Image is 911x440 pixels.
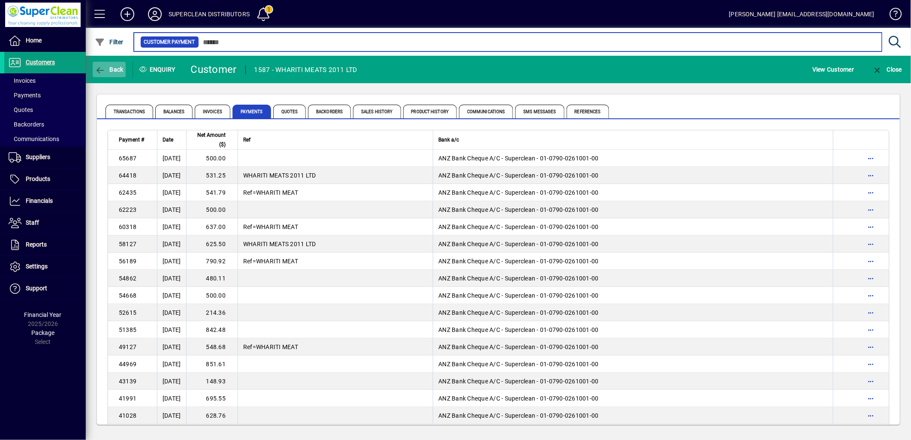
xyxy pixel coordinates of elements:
[243,172,316,179] span: WHARITI MEATS 2011 LTD
[157,373,186,390] td: [DATE]
[119,395,136,402] span: 41991
[243,258,298,265] span: Ref=WHARITI MEAT
[186,235,238,253] td: 625.50
[157,287,186,304] td: [DATE]
[438,344,598,350] span: ANZ Bank Cheque A/C - Superclean - 01-0790-0261001-00
[4,256,86,277] a: Settings
[186,270,238,287] td: 480.11
[438,241,598,247] span: ANZ Bank Cheque A/C - Superclean - 01-0790-0261001-00
[4,73,86,88] a: Invoices
[4,102,86,117] a: Quotes
[163,135,181,145] div: Date
[186,218,238,235] td: 637.00
[438,135,828,145] div: Bank a/c
[157,321,186,338] td: [DATE]
[9,106,33,113] span: Quotes
[119,326,136,333] span: 51385
[186,304,238,321] td: 214.36
[119,275,136,282] span: 54862
[119,223,136,230] span: 60318
[186,390,238,407] td: 695.55
[26,219,39,226] span: Staff
[26,37,42,44] span: Home
[243,189,298,196] span: Ref=WHARITI MEAT
[810,62,856,77] button: View Customer
[93,62,126,77] button: Back
[186,184,238,201] td: 541.79
[864,374,878,388] button: More options
[186,373,238,390] td: 148.93
[144,38,195,46] span: Customer Payment
[459,105,513,118] span: Communications
[864,271,878,285] button: More options
[26,175,50,182] span: Products
[106,105,153,118] span: Transactions
[192,130,233,149] div: Net Amount ($)
[4,132,86,146] a: Communications
[186,356,238,373] td: 851.61
[119,412,136,419] span: 41028
[864,357,878,371] button: More options
[864,237,878,251] button: More options
[119,344,136,350] span: 49127
[4,169,86,190] a: Products
[186,407,238,424] td: 628.76
[232,105,271,118] span: Payments
[243,223,298,230] span: Ref=WHARITI MEAT
[438,412,598,419] span: ANZ Bank Cheque A/C - Superclean - 01-0790-0261001-00
[273,105,306,118] span: Quotes
[864,220,878,234] button: More options
[243,344,298,350] span: Ref=WHARITI MEAT
[157,304,186,321] td: [DATE]
[729,7,875,21] div: [PERSON_NAME] [EMAIL_ADDRESS][DOMAIN_NAME]
[9,77,36,84] span: Invoices
[163,135,173,145] span: Date
[157,184,186,201] td: [DATE]
[26,59,55,66] span: Customers
[119,155,136,162] span: 65687
[438,275,598,282] span: ANZ Bank Cheque A/C - Superclean - 01-0790-0261001-00
[31,329,54,336] span: Package
[195,105,230,118] span: Invoices
[157,235,186,253] td: [DATE]
[26,197,53,204] span: Financials
[438,155,598,162] span: ANZ Bank Cheque A/C - Superclean - 01-0790-0261001-00
[141,6,169,22] button: Profile
[438,326,598,333] span: ANZ Bank Cheque A/C - Superclean - 01-0790-0261001-00
[119,292,136,299] span: 54668
[438,395,598,402] span: ANZ Bank Cheque A/C - Superclean - 01-0790-0261001-00
[95,39,124,45] span: Filter
[93,34,126,50] button: Filter
[24,311,62,318] span: Financial Year
[4,212,86,234] a: Staff
[438,292,598,299] span: ANZ Bank Cheque A/C - Superclean - 01-0790-0261001-00
[864,409,878,422] button: More options
[26,241,47,248] span: Reports
[157,201,186,218] td: [DATE]
[864,254,878,268] button: More options
[157,270,186,287] td: [DATE]
[438,172,598,179] span: ANZ Bank Cheque A/C - Superclean - 01-0790-0261001-00
[863,62,911,77] app-page-header-button: Close enquiry
[119,258,136,265] span: 56189
[186,321,238,338] td: 842.48
[9,136,59,142] span: Communications
[864,186,878,199] button: More options
[26,285,47,292] span: Support
[438,189,598,196] span: ANZ Bank Cheque A/C - Superclean - 01-0790-0261001-00
[157,218,186,235] td: [DATE]
[119,206,136,213] span: 62223
[883,2,900,30] a: Knowledge Base
[191,63,237,76] div: Customer
[4,147,86,168] a: Suppliers
[186,287,238,304] td: 500.00
[438,361,598,368] span: ANZ Bank Cheque A/C - Superclean - 01-0790-0261001-00
[157,407,186,424] td: [DATE]
[26,154,50,160] span: Suppliers
[169,7,250,21] div: SUPERCLEAN DISTRIBUTORS
[308,105,351,118] span: Backorders
[133,63,184,76] div: Enquiry
[192,130,226,149] span: Net Amount ($)
[155,105,193,118] span: Balances
[95,66,124,73] span: Back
